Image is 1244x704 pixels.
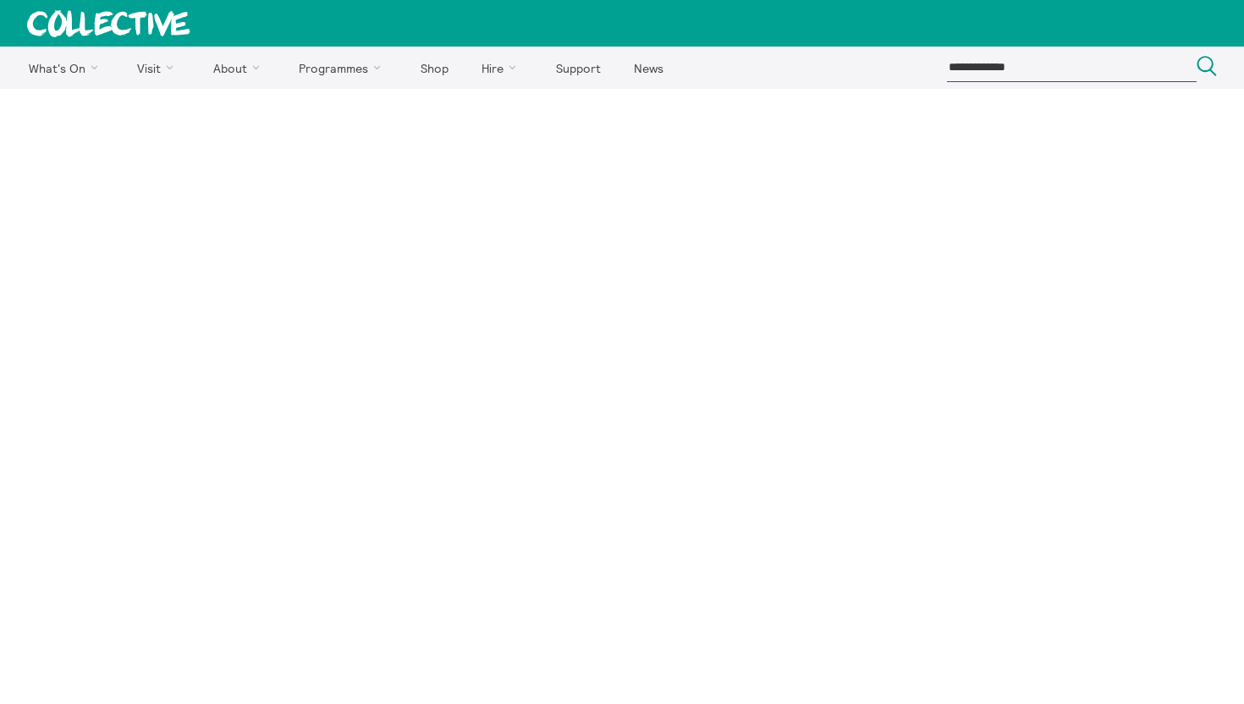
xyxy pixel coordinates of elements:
a: Programmes [284,47,403,89]
a: Hire [467,47,538,89]
a: Visit [123,47,195,89]
a: What's On [14,47,119,89]
a: News [619,47,678,89]
a: Shop [405,47,463,89]
a: Support [541,47,615,89]
a: About [198,47,281,89]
